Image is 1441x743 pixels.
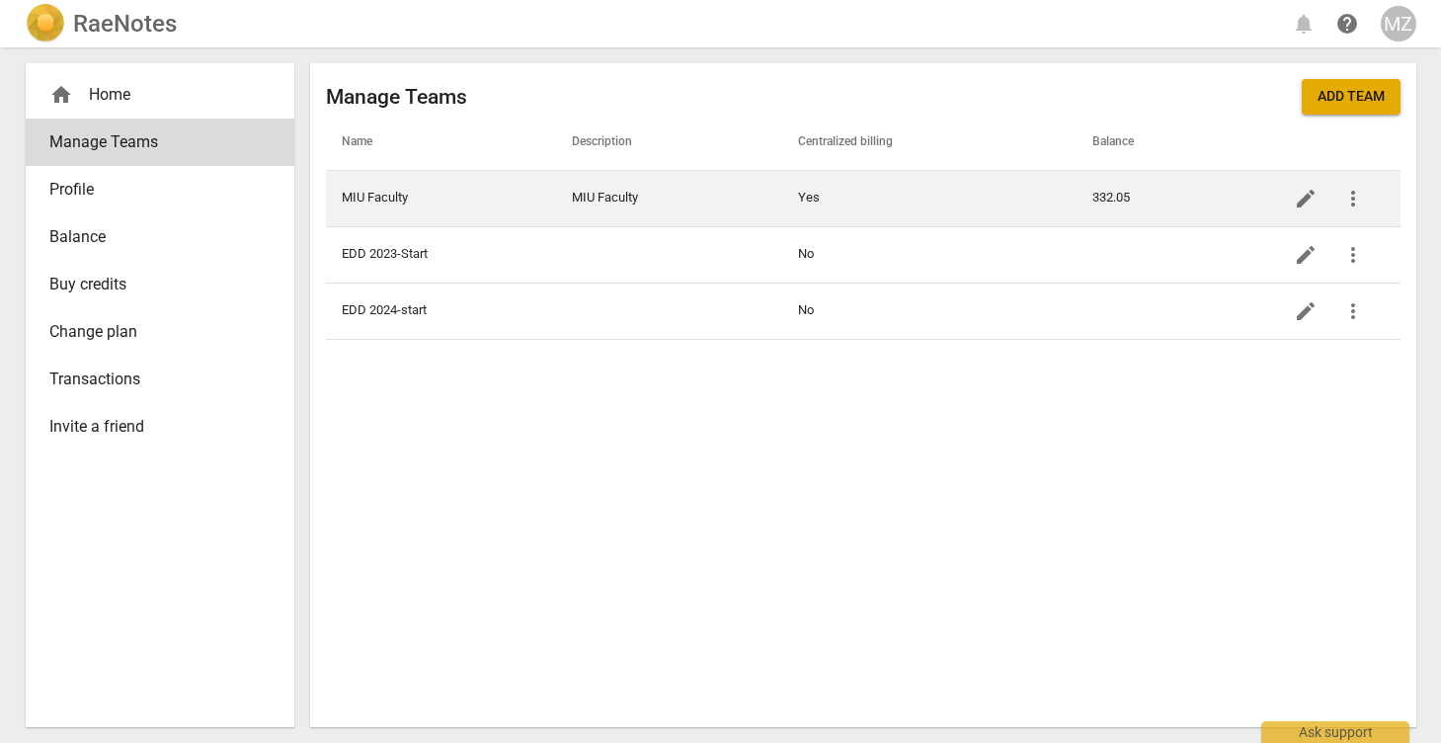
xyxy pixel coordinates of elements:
span: home [49,83,73,107]
div: Home [49,83,255,107]
span: Balance [49,225,255,249]
button: Add team [1302,79,1401,115]
td: No [782,226,1077,283]
span: edit [1294,299,1318,323]
a: Change plan [26,308,294,356]
span: Name [342,134,396,150]
a: Invite a friend [26,403,294,451]
a: Transactions [26,356,294,403]
span: Manage Teams [49,130,255,154]
span: edit [1294,243,1318,267]
a: Balance [26,213,294,261]
span: Balance [1092,134,1158,150]
h2: Manage Teams [326,85,467,110]
div: Home [26,71,294,119]
td: EDD 2024-start [326,283,556,339]
span: Description [572,134,656,150]
a: LogoRaeNotes [26,4,177,43]
td: MIU Faculty [556,170,782,226]
span: more_vert [1341,243,1365,267]
span: more_vert [1341,299,1365,323]
td: MIU Faculty [326,170,556,226]
td: EDD 2023-Start [326,226,556,283]
span: Centralized billing [798,134,917,150]
div: Ask support [1261,721,1409,743]
span: Invite a friend [49,415,255,439]
span: Add team [1318,87,1385,107]
img: Logo [26,4,65,43]
span: Transactions [49,368,255,391]
a: Buy credits [26,261,294,308]
span: edit [1294,187,1318,210]
h2: RaeNotes [73,10,177,38]
td: No [782,283,1077,339]
span: more_vert [1341,187,1365,210]
span: help [1335,12,1359,36]
td: Yes [782,170,1077,226]
a: Manage Teams [26,119,294,166]
span: Buy credits [49,273,255,296]
button: MZ [1381,6,1416,41]
span: Profile [49,178,255,202]
td: 332.05 [1077,170,1266,226]
a: Profile [26,166,294,213]
span: Change plan [49,320,255,344]
a: Help [1329,6,1365,41]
